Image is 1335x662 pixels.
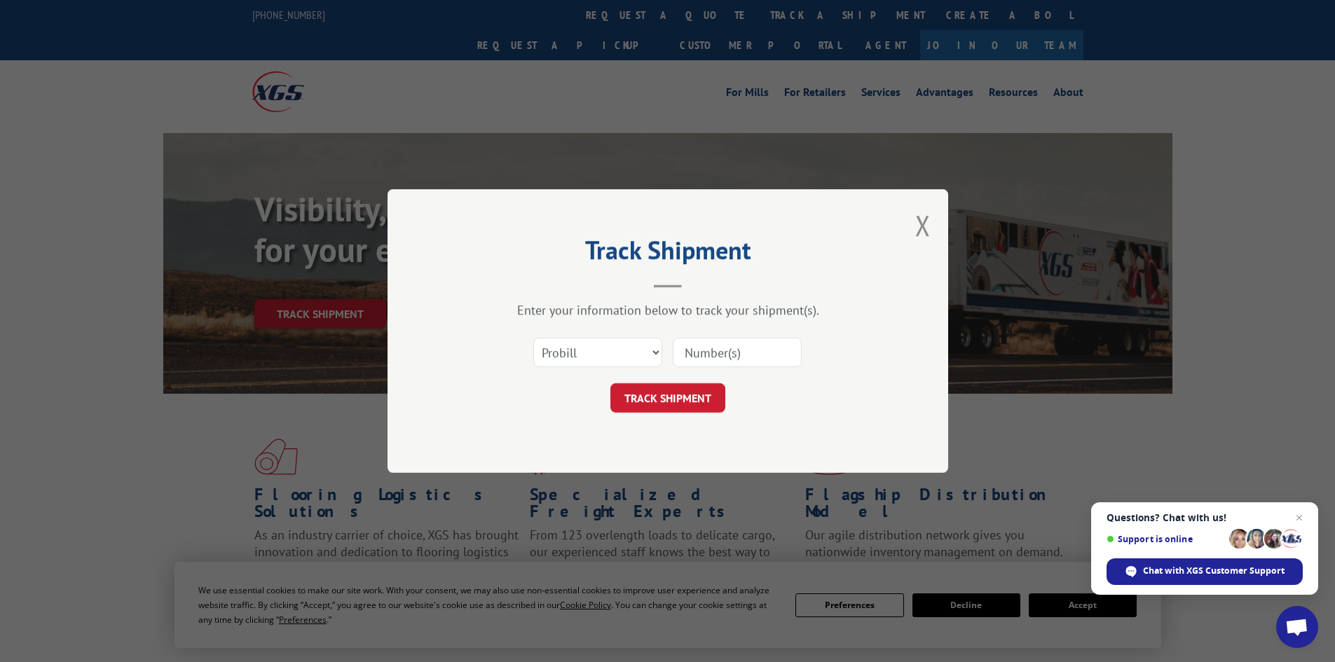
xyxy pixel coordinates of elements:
[1143,565,1285,577] span: Chat with XGS Customer Support
[1107,512,1303,523] span: Questions? Chat with us!
[1107,534,1224,544] span: Support is online
[915,207,931,244] button: Close modal
[1276,606,1318,648] div: Open chat
[1291,509,1308,526] span: Close chat
[1107,558,1303,585] div: Chat with XGS Customer Support
[673,338,802,367] input: Number(s)
[458,302,878,318] div: Enter your information below to track your shipment(s).
[458,240,878,267] h2: Track Shipment
[610,383,725,413] button: TRACK SHIPMENT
